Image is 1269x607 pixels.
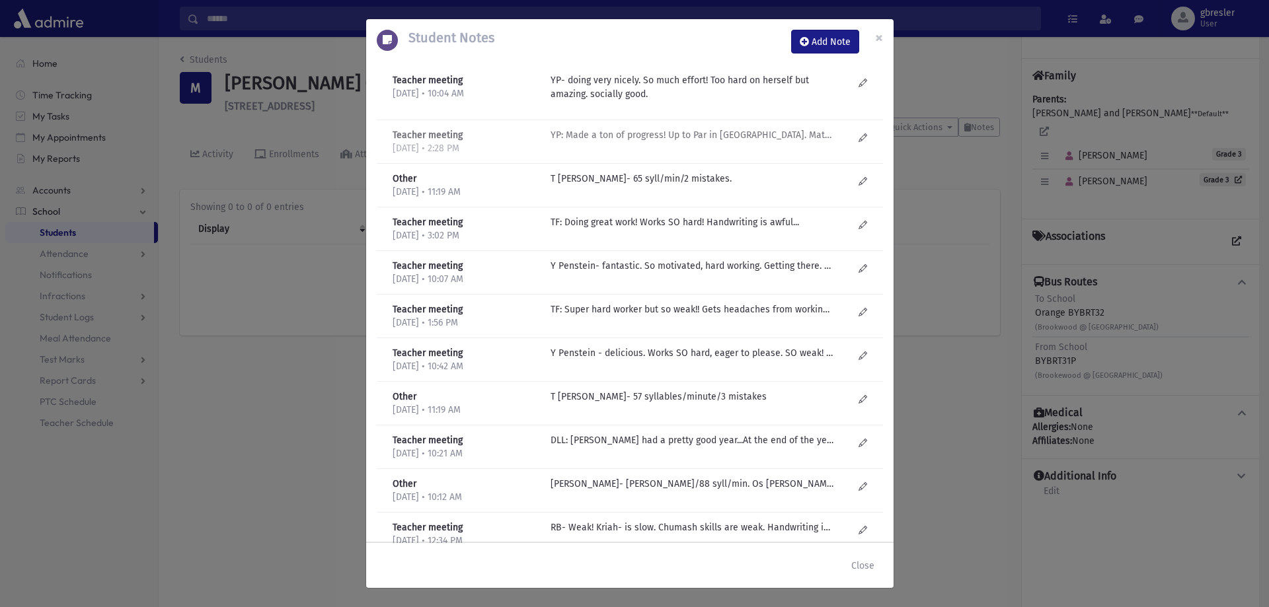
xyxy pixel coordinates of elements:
[398,30,494,46] h5: Student Notes
[393,404,537,417] p: [DATE] • 11:19 AM
[865,19,894,56] button: Close
[551,259,833,273] p: Y Penstein- fantastic. So motivated, hard working. Getting there. Doing nicely. Weak academically...
[551,73,833,101] p: YP- doing very nicely. So much effort! Too hard on herself but amazing. socially good.
[551,520,833,534] p: RB- Weak! Kriah- is slow. Chumash skills are weak. Handwriting is not good. No patience.
[393,347,463,359] b: Teacher meeting
[393,391,416,402] b: Other
[551,346,833,360] p: Y Penstein - delicious. Works SO hard, eager to please. SO weak! goes to [PERSON_NAME]. Very weak...
[551,390,833,404] p: T [PERSON_NAME]- 57 syllables/minute/3 mistakes
[393,173,416,184] b: Other
[393,447,537,460] p: [DATE] • 10:21 AM
[393,229,537,242] p: [DATE] • 3:02 PM
[875,28,883,47] span: ×
[393,129,463,141] b: Teacher meeting
[551,433,833,447] p: DLL: [PERSON_NAME] had a pretty good year...At the end of the year, she went down a lot. DL calle...
[393,217,463,228] b: Teacher meeting
[393,435,463,446] b: Teacher meeting
[393,87,537,100] p: [DATE] • 10:04 AM
[393,75,463,86] b: Teacher meeting
[551,215,833,229] p: TF: Doing great work! Works SO hard! Handwriting is awful...
[393,273,537,286] p: [DATE] • 10:07 AM
[393,522,463,533] b: Teacher meeting
[393,534,537,548] p: [DATE] • 12:34 PM
[393,304,463,315] b: Teacher meeting
[551,477,833,491] p: [PERSON_NAME]- [PERSON_NAME]/88 syll/min. Os [PERSON_NAME]/69 syll/min Text/57 syll/min/4 mistakes.
[843,553,883,577] button: Close
[551,303,833,316] p: TF: Super hard worker but so weak!! Gets headaches from working too hard?
[393,478,416,489] b: Other
[393,260,463,271] b: Teacher meeting
[393,491,537,504] p: [DATE] • 10:12 AM
[551,128,833,142] p: YP: Made a ton of progress! Up to Par in [GEOGRAPHIC_DATA]. Math is harder-she made progress with...
[393,316,537,330] p: [DATE] • 1:56 PM
[393,142,537,155] p: [DATE] • 2:28 PM
[393,360,537,373] p: [DATE] • 10:42 AM
[791,30,859,54] button: Add Note
[551,172,833,186] p: T [PERSON_NAME]- 65 syll/min/2 mistakes.
[393,186,537,199] p: [DATE] • 11:19 AM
